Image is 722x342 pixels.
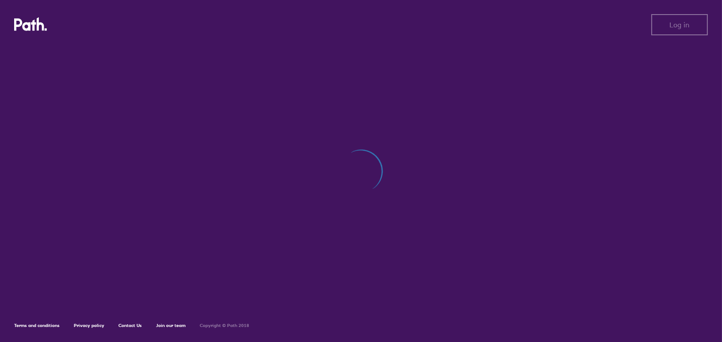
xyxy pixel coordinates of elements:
[200,323,249,328] h6: Copyright © Path 2018
[14,323,60,328] a: Terms and conditions
[670,21,690,29] span: Log in
[118,323,142,328] a: Contact Us
[156,323,186,328] a: Join our team
[74,323,104,328] a: Privacy policy
[651,14,708,35] button: Log in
